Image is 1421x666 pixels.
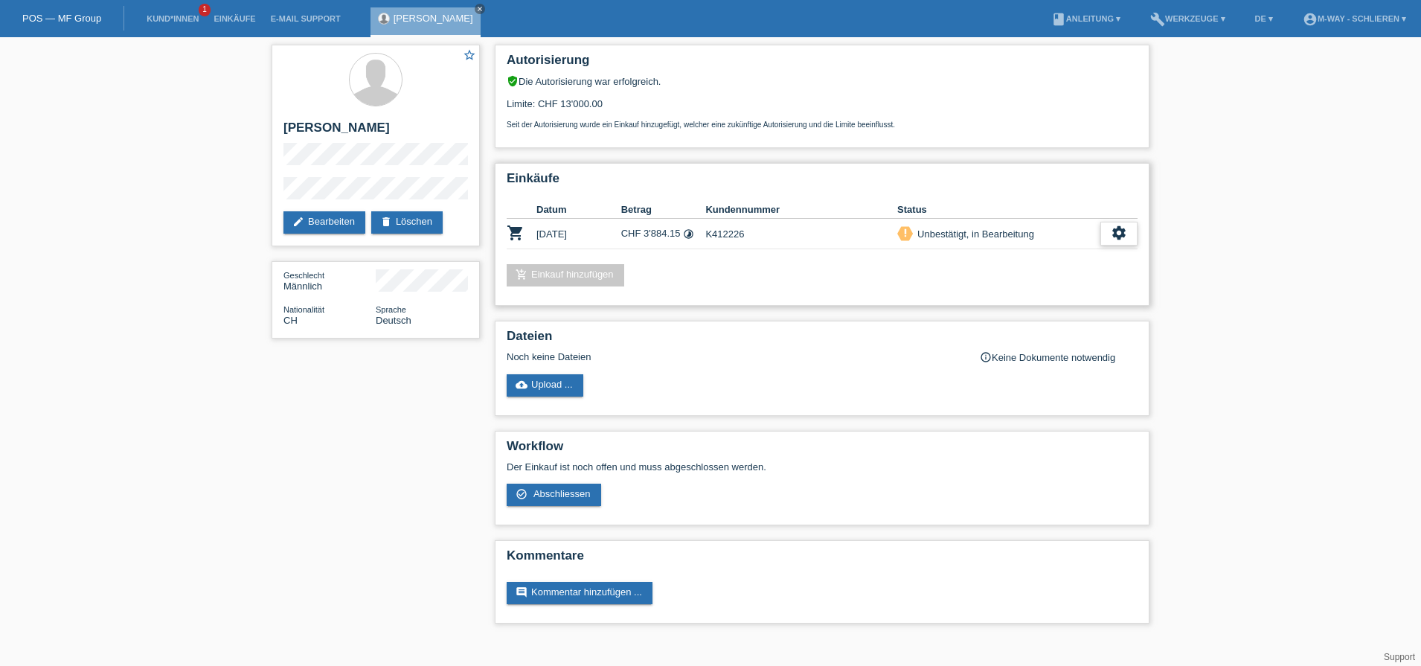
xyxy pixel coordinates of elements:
span: Nationalität [283,305,324,314]
a: Kund*innen [139,14,206,23]
h2: [PERSON_NAME] [283,121,468,143]
h2: Kommentare [507,548,1138,571]
i: build [1150,12,1165,27]
a: Einkäufe [206,14,263,23]
a: [PERSON_NAME] [394,13,473,24]
a: add_shopping_cartEinkauf hinzufügen [507,264,624,286]
div: Limite: CHF 13'000.00 [507,87,1138,129]
a: buildWerkzeuge ▾ [1143,14,1233,23]
td: CHF 3'884.15 [621,219,706,249]
a: close [475,4,485,14]
i: book [1051,12,1066,27]
i: check_circle_outline [516,488,527,500]
a: Support [1384,652,1415,662]
span: Schweiz [283,315,298,326]
h2: Dateien [507,329,1138,351]
i: info_outline [980,351,992,363]
i: priority_high [900,228,911,238]
td: K412226 [705,219,897,249]
i: star_border [463,48,476,62]
i: edit [292,216,304,228]
a: POS — MF Group [22,13,101,24]
th: Kundennummer [705,201,897,219]
th: Status [897,201,1100,219]
div: Unbestätigt, in Bearbeitung [913,226,1034,242]
span: Sprache [376,305,406,314]
div: Noch keine Dateien [507,351,961,362]
a: deleteLöschen [371,211,443,234]
p: Seit der Autorisierung wurde ein Einkauf hinzugefügt, welcher eine zukünftige Autorisierung und d... [507,121,1138,129]
h2: Workflow [507,439,1138,461]
div: Keine Dokumente notwendig [980,351,1138,363]
span: Geschlecht [283,271,324,280]
span: Abschliessen [533,488,591,499]
span: Deutsch [376,315,411,326]
span: 1 [199,4,211,16]
div: Die Autorisierung war erfolgreich. [507,75,1138,87]
i: 24 Raten [683,228,694,240]
td: [DATE] [536,219,621,249]
th: Datum [536,201,621,219]
p: Der Einkauf ist noch offen und muss abgeschlossen werden. [507,461,1138,473]
a: DE ▾ [1248,14,1280,23]
h2: Einkäufe [507,171,1138,193]
a: editBearbeiten [283,211,365,234]
h2: Autorisierung [507,53,1138,75]
i: comment [516,586,527,598]
a: bookAnleitung ▾ [1044,14,1128,23]
i: settings [1111,225,1127,241]
i: add_shopping_cart [516,269,527,281]
div: Männlich [283,269,376,292]
i: cloud_upload [516,379,527,391]
a: cloud_uploadUpload ... [507,374,583,397]
a: check_circle_outline Abschliessen [507,484,601,506]
i: account_circle [1303,12,1318,27]
i: delete [380,216,392,228]
a: E-Mail Support [263,14,348,23]
th: Betrag [621,201,706,219]
i: verified_user [507,75,519,87]
a: account_circlem-way - Schlieren ▾ [1295,14,1414,23]
a: star_border [463,48,476,64]
a: commentKommentar hinzufügen ... [507,582,652,604]
i: POSP00026494 [507,224,525,242]
i: close [476,5,484,13]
